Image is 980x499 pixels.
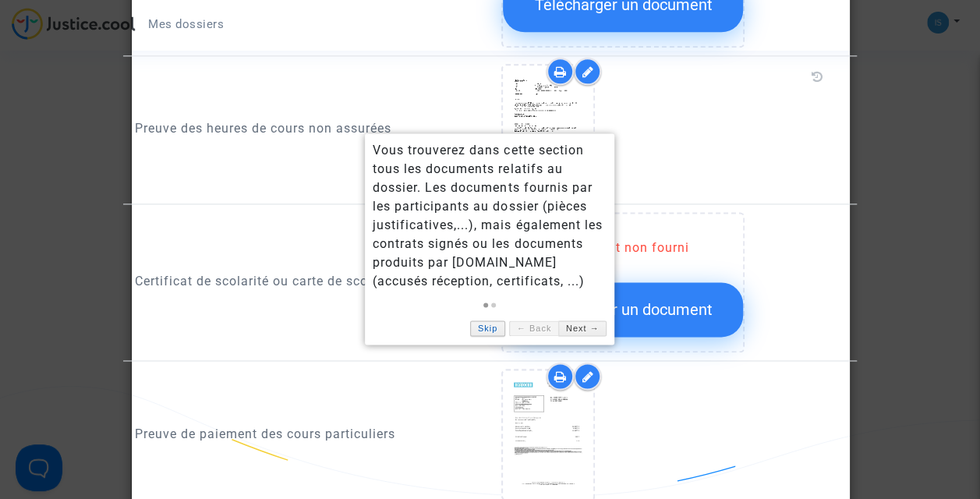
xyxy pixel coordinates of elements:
[470,320,505,337] a: Skip
[373,141,607,291] div: Vous trouverez dans cette section tous les documents relatifs au dossier. Les documents fournis p...
[509,320,558,337] a: ← Back
[135,119,479,138] p: Preuve des heures de cours non assurées
[503,282,743,337] button: Télécharger un document
[558,320,607,337] a: Next →
[534,300,712,319] span: Télécharger un document
[503,239,743,257] div: Document non fourni
[135,271,479,291] p: Certificat de scolarité ou carte de scolarité
[135,424,479,444] p: Preuve de paiement des cours particuliers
